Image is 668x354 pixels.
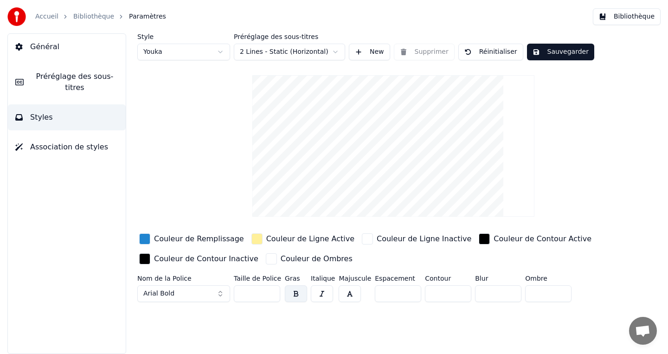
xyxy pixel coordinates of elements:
button: Couleur de Ligne Inactive [360,232,473,246]
div: Ouvrir le chat [629,317,657,345]
button: New [349,44,390,60]
span: Paramètres [129,12,166,21]
a: Accueil [35,12,58,21]
a: Bibliothèque [73,12,114,21]
div: Couleur de Remplissage [154,233,244,245]
button: Général [8,34,126,60]
label: Italique [311,275,335,282]
button: Association de styles [8,134,126,160]
span: Styles [30,112,53,123]
label: Taille de Police [234,275,281,282]
button: Couleur de Ombres [264,251,354,266]
button: Couleur de Remplissage [137,232,246,246]
button: Sauvegarder [527,44,594,60]
div: Couleur de Ligne Inactive [377,233,471,245]
label: Ombre [525,275,572,282]
button: Préréglage des sous-titres [8,64,126,101]
label: Majuscule [339,275,371,282]
label: Gras [285,275,307,282]
label: Nom de la Police [137,275,230,282]
button: Réinitialiser [458,44,523,60]
img: youka [7,7,26,26]
span: Association de styles [30,142,108,153]
button: Couleur de Ligne Active [250,232,356,246]
div: Couleur de Ligne Active [266,233,354,245]
button: Bibliothèque [593,8,661,25]
nav: breadcrumb [35,12,166,21]
button: Styles [8,104,126,130]
label: Préréglage des sous-titres [234,33,345,40]
label: Style [137,33,230,40]
div: Couleur de Contour Active [494,233,591,245]
label: Espacement [375,275,421,282]
label: Blur [475,275,521,282]
button: Couleur de Contour Inactive [137,251,260,266]
button: Couleur de Contour Active [477,232,593,246]
div: Couleur de Ombres [281,253,353,264]
div: Couleur de Contour Inactive [154,253,258,264]
label: Contour [425,275,471,282]
span: Arial Bold [143,289,174,298]
span: Préréglage des sous-titres [31,71,118,93]
span: Général [30,41,59,52]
